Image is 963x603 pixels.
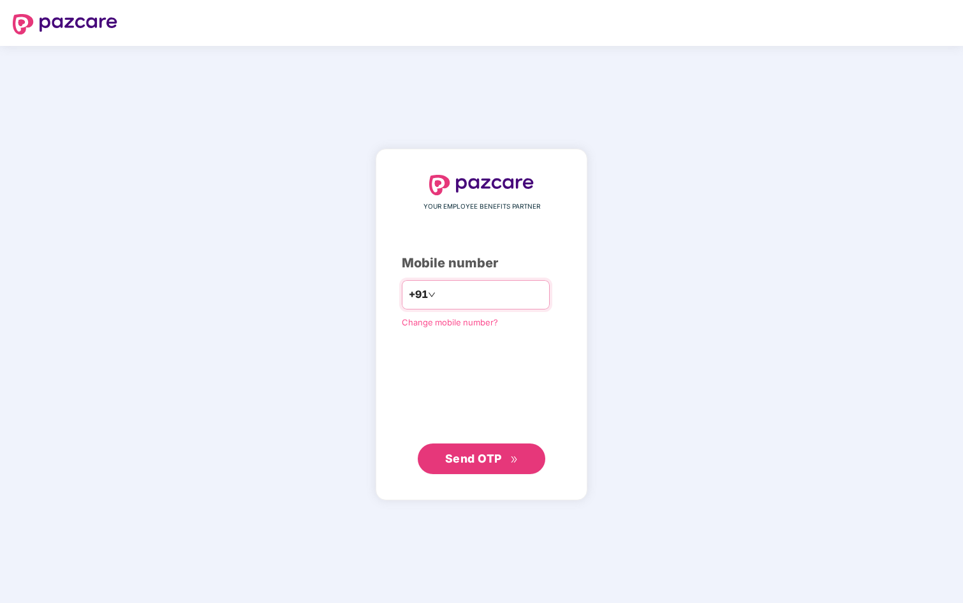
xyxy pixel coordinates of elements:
a: Change mobile number? [402,317,498,327]
img: logo [13,14,117,34]
span: down [428,291,436,299]
span: Send OTP [445,452,502,465]
img: logo [429,175,534,195]
span: +91 [409,287,428,302]
span: YOUR EMPLOYEE BENEFITS PARTNER [423,202,540,212]
div: Mobile number [402,253,561,273]
span: double-right [510,456,518,464]
button: Send OTPdouble-right [418,443,545,474]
